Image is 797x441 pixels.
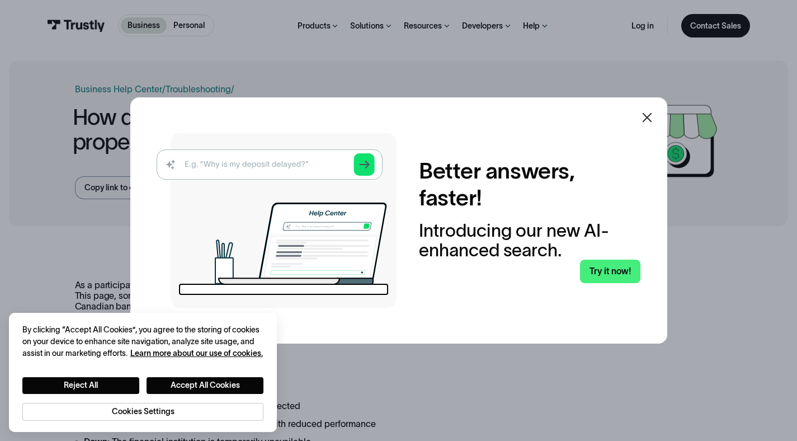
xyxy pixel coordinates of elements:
div: By clicking “Accept All Cookies”, you agree to the storing of cookies on your device to enhance s... [22,324,263,359]
div: Privacy [22,324,263,421]
div: Introducing our new AI-enhanced search. [419,221,640,260]
div: Cookie banner [9,313,277,432]
button: Reject All [22,377,139,394]
h2: Better answers, faster! [419,158,640,212]
button: Accept All Cookies [147,377,263,394]
a: More information about your privacy, opens in a new tab [130,349,263,358]
a: Try it now! [580,260,640,283]
button: Cookies Settings [22,403,263,421]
